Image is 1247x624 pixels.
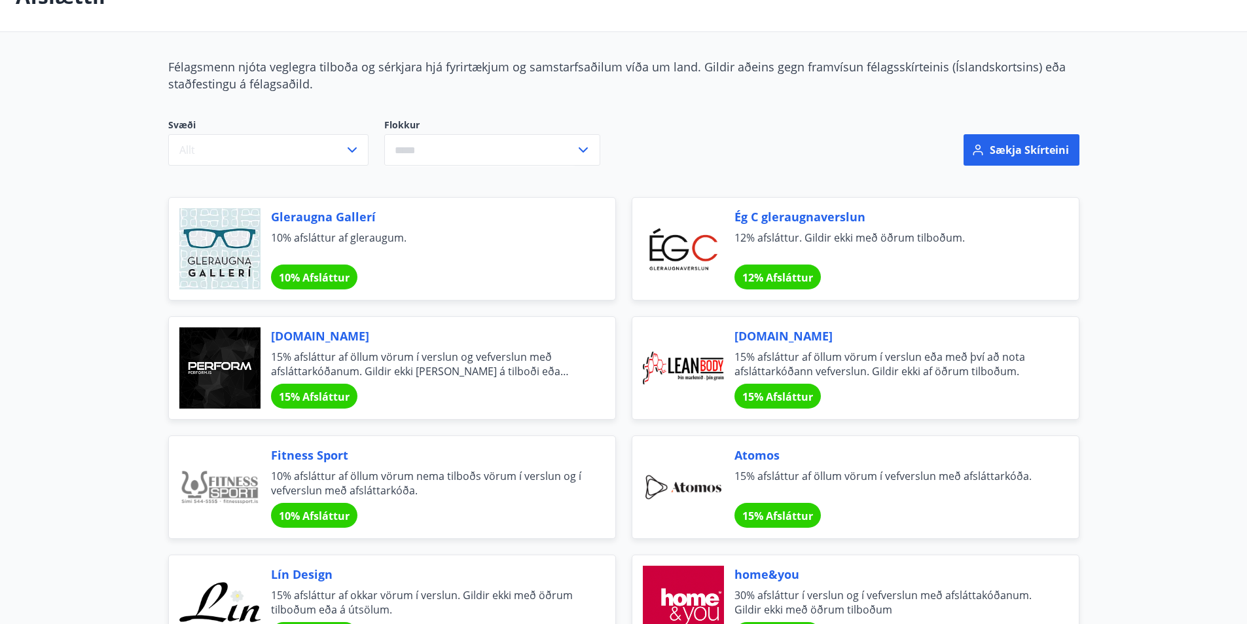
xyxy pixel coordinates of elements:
span: home&you [734,566,1047,583]
span: 10% Afsláttur [279,270,350,285]
span: 10% afsláttur af öllum vörum nema tilboðs vörum í verslun og í vefverslun með afsláttarkóða. [271,469,584,498]
span: Lín Design [271,566,584,583]
span: Fitness Sport [271,447,584,464]
span: [DOMAIN_NAME] [271,327,584,344]
span: 15% Afsláttur [742,509,813,523]
span: Atomos [734,447,1047,464]
span: Allt [179,143,195,157]
span: 15% afsláttur af okkar vörum í verslun. Gildir ekki með öðrum tilboðum eða á útsölum. [271,588,584,617]
span: 15% afsláttur af öllum vörum í verslun eða með því að nota afsláttarkóðann vefverslun. Gildir ekk... [734,350,1047,378]
span: 10% Afsláttur [279,509,350,523]
label: Flokkur [384,119,600,132]
span: Félagsmenn njóta veglegra tilboða og sérkjara hjá fyrirtækjum og samstarfsaðilum víða um land. Gi... [168,59,1066,92]
span: Ég C gleraugnaverslun [734,208,1047,225]
span: 15% Afsláttur [742,390,813,404]
span: 12% Afsláttur [742,270,813,285]
span: 10% afsláttur af gleraugum. [271,230,584,259]
span: 12% afsláttur. Gildir ekki með öðrum tilboðum. [734,230,1047,259]
button: Sækja skírteini [964,134,1079,166]
span: [DOMAIN_NAME] [734,327,1047,344]
span: 15% Afsláttur [279,390,350,404]
span: 15% afsláttur af öllum vörum í vefverslun með afsláttarkóða. [734,469,1047,498]
span: Gleraugna Gallerí [271,208,584,225]
span: 15% afsláttur af öllum vörum í verslun og vefverslun með afsláttarkóðanum. Gildir ekki [PERSON_NA... [271,350,584,378]
span: 30% afsláttur í verslun og í vefverslun með afsláttakóðanum. Gildir ekki með öðrum tilboðum [734,588,1047,617]
button: Allt [168,134,369,166]
span: Svæði [168,119,369,134]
